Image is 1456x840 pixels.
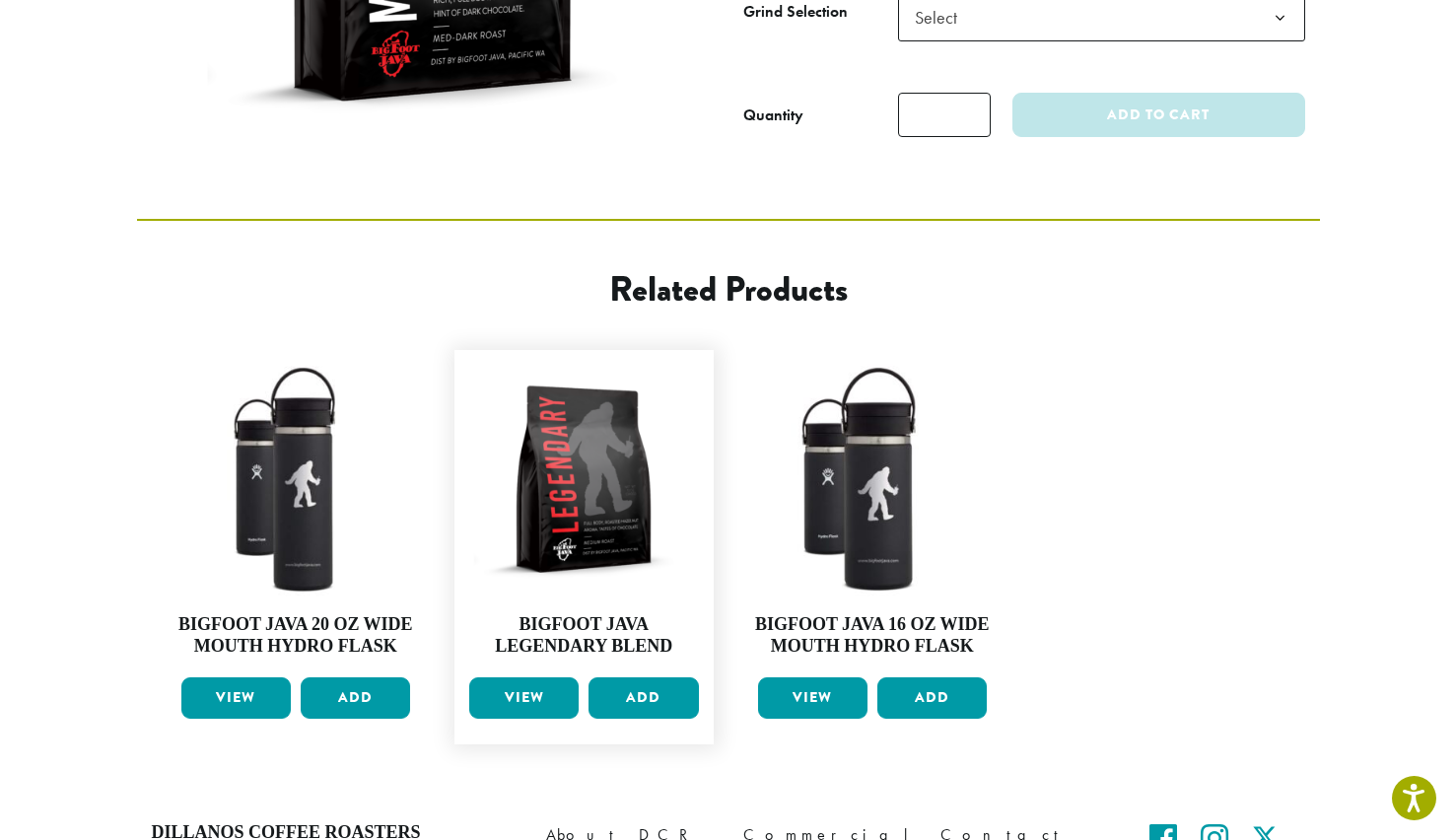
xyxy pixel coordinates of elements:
[181,677,291,719] a: View
[296,268,1161,311] h2: Related products
[176,614,416,657] h4: Bigfoot Java 20 oz Wide Mouth Hydro Flask
[753,360,993,599] img: LO2863-BFJ-Hydro-Flask-16oz-WM-wFlex-Sip-Lid-Black-300x300.jpg
[753,360,993,669] a: Bigfoot Java 16 oz Wide Mouth Hydro Flask
[469,677,579,719] a: View
[464,614,704,657] h4: Bigfoot Java Legendary Blend
[758,677,867,719] a: View
[589,677,698,719] button: Add
[743,104,803,127] div: Quantity
[753,614,993,657] h4: Bigfoot Java 16 oz Wide Mouth Hydro Flask
[877,677,987,719] button: Add
[464,360,704,669] a: Bigfoot Java Legendary Blend
[176,360,416,599] img: LO2867-BFJ-Hydro-Flask-20oz-WM-wFlex-Sip-Lid-Black-300x300.jpg
[898,93,991,137] input: Product quantity
[1012,93,1304,137] button: Add to cart
[176,360,416,669] a: Bigfoot Java 20 oz Wide Mouth Hydro Flask
[301,677,410,719] button: Add
[464,360,704,599] img: BFJ_Legendary_12oz-300x300.png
